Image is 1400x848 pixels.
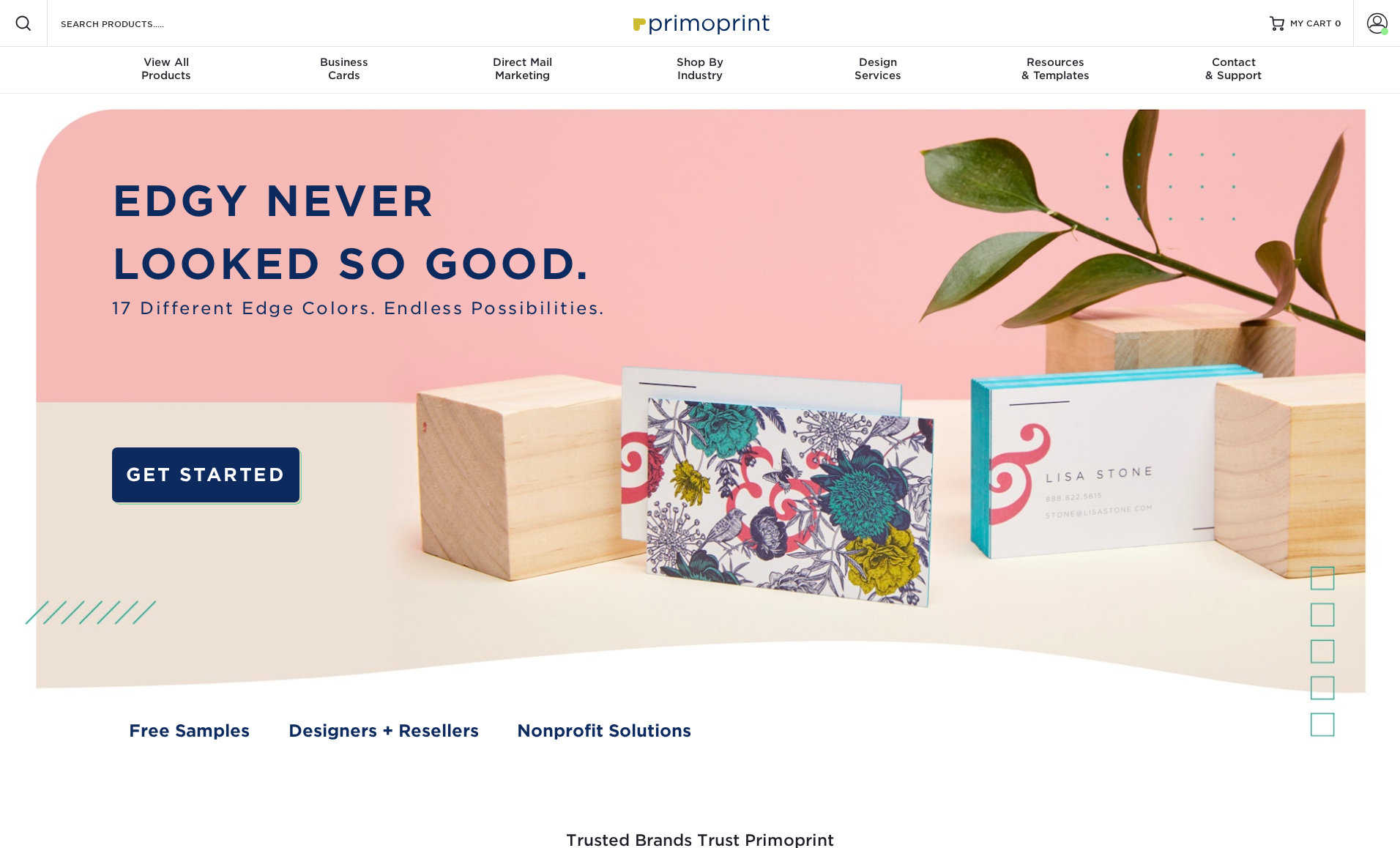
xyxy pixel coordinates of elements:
[517,718,691,743] a: Nonprofit Solutions
[1290,18,1332,30] span: MY CART
[627,7,773,39] img: Primoprint
[433,47,611,94] a: Direct MailMarketing
[967,56,1144,69] span: Resources
[967,47,1144,94] a: Resources& Templates
[433,56,611,82] div: Marketing
[1144,47,1322,94] a: Contact& Support
[112,296,606,321] span: 17 Different Edge Colors. Endless Possibilities.
[967,56,1144,82] div: & Templates
[1335,18,1341,29] span: 0
[1144,56,1322,69] span: Contact
[611,47,789,94] a: Shop ByIndustry
[789,56,967,82] div: Services
[256,47,433,94] a: BusinessCards
[288,718,479,743] a: Designers + Resellers
[129,718,250,743] a: Free Samples
[611,56,789,82] div: Industry
[789,47,967,94] a: DesignServices
[1144,56,1322,82] div: & Support
[78,47,256,94] a: View AllProducts
[112,170,606,233] p: EDGY NEVER
[59,15,202,32] input: SEARCH PRODUCTS.....
[789,56,967,69] span: Design
[112,447,299,503] a: GET STARTED
[112,233,606,296] p: LOOKED SO GOOD.
[433,56,611,69] span: Direct Mail
[78,56,256,82] div: Products
[78,56,256,69] span: View All
[256,56,433,69] span: Business
[256,56,433,82] div: Cards
[611,56,789,69] span: Shop By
